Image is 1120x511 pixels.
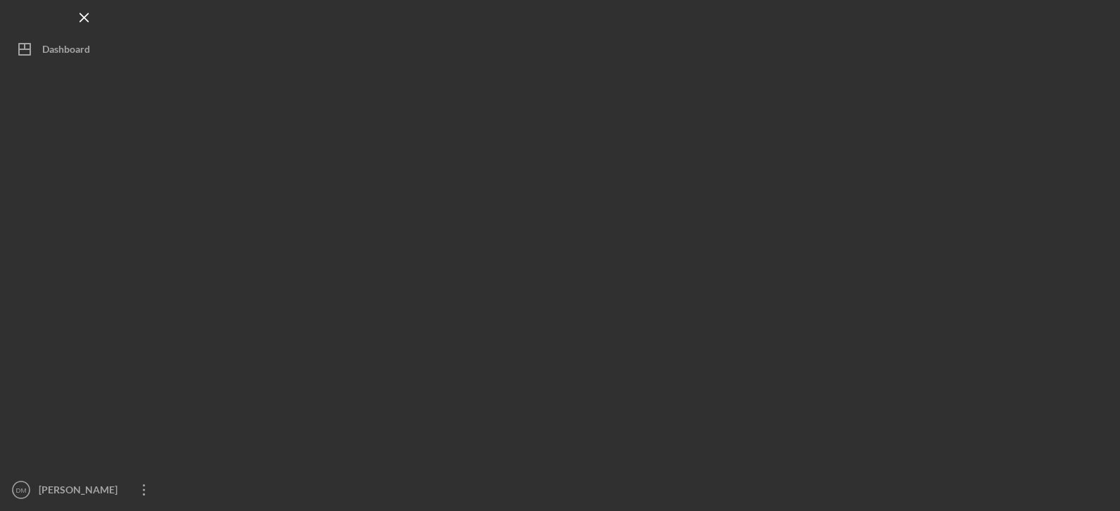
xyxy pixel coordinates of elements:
[35,476,127,507] div: [PERSON_NAME]
[42,35,90,67] div: Dashboard
[7,35,162,63] button: Dashboard
[16,486,27,494] text: DM
[7,476,162,504] button: DM[PERSON_NAME]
